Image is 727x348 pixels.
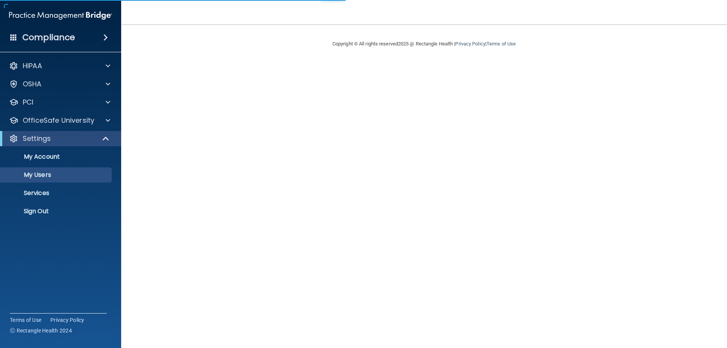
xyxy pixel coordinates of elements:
[22,32,75,43] h4: Compliance
[487,41,516,47] a: Terms of Use
[23,134,51,143] p: Settings
[10,327,72,334] span: Ⓒ Rectangle Health 2024
[286,32,562,56] div: Copyright © All rights reserved 2025 @ Rectangle Health | |
[5,153,108,161] p: My Account
[9,80,110,89] a: OSHA
[5,208,108,215] p: Sign Out
[23,80,42,89] p: OSHA
[9,8,112,23] img: PMB logo
[9,134,110,143] a: Settings
[23,98,33,107] p: PCI
[9,61,110,70] a: HIPAA
[9,116,110,125] a: OfficeSafe University
[23,61,42,70] p: HIPAA
[5,171,108,179] p: My Users
[10,316,41,324] a: Terms of Use
[23,116,94,125] p: OfficeSafe University
[9,98,110,107] a: PCI
[50,316,84,324] a: Privacy Policy
[455,41,485,47] a: Privacy Policy
[5,189,108,197] p: Services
